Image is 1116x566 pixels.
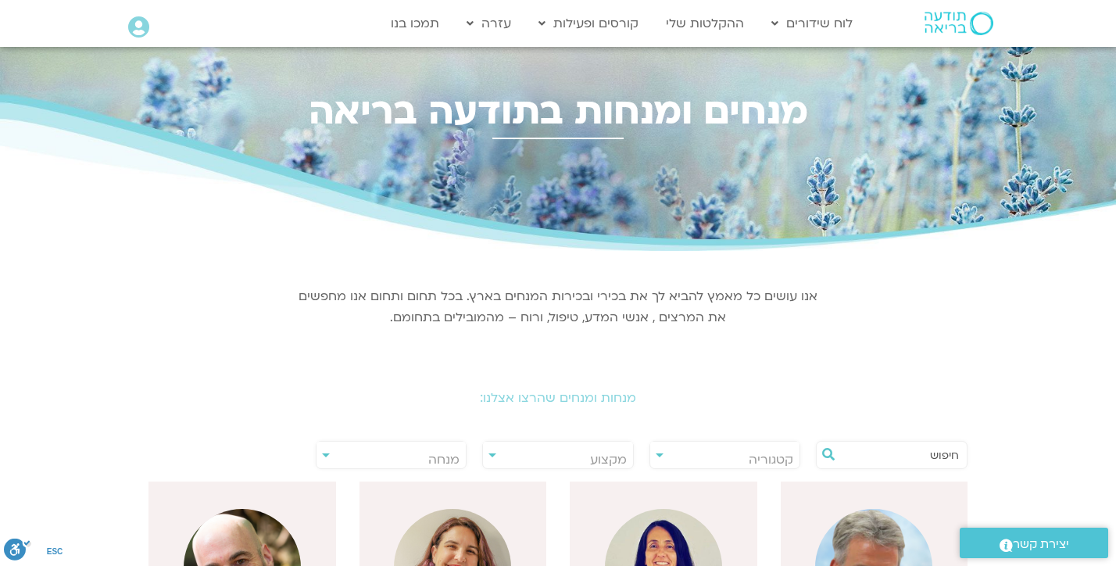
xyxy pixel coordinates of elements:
[120,391,996,405] h2: מנחות ומנחים שהרצו אצלנו:
[296,286,820,328] p: אנו עושים כל מאמץ להביא לך את בכירי ובכירות המנחים בארץ. בכל תחום ותחום אנו מחפשים את המרצים , אנ...
[590,451,627,468] span: מקצוע
[925,12,993,35] img: תודעה בריאה
[749,451,793,468] span: קטגוריה
[1013,534,1069,555] span: יצירת קשר
[383,9,447,38] a: תמכו בנו
[120,90,996,133] h2: מנחים ומנחות בתודעה בריאה
[428,451,460,468] span: מנחה
[840,442,959,468] input: חיפוש
[960,528,1108,558] a: יצירת קשר
[531,9,646,38] a: קורסים ופעילות
[459,9,519,38] a: עזרה
[658,9,752,38] a: ההקלטות שלי
[764,9,860,38] a: לוח שידורים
